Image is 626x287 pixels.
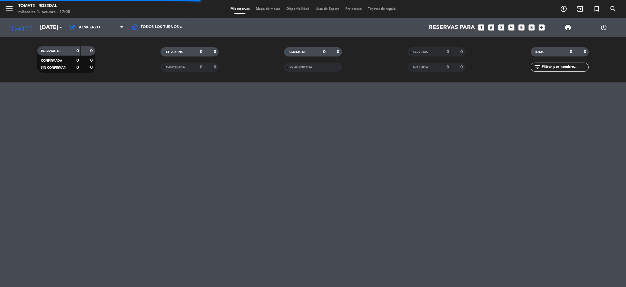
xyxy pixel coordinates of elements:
span: Mis reservas [227,7,253,11]
i: looks_3 [497,24,505,31]
span: NO SHOW [413,66,429,69]
strong: 0 [76,65,79,70]
span: Tarjetas de regalo [365,7,399,11]
i: turned_in_not [593,5,600,13]
strong: 0 [337,50,341,54]
strong: 0 [323,50,326,54]
i: arrow_drop_down [57,24,64,31]
i: looks_5 [517,24,525,31]
span: Pre-acceso [342,7,365,11]
div: Tomate - Rosedal [18,3,70,9]
strong: 0 [76,49,79,53]
strong: 0 [584,50,587,54]
i: add_circle_outline [560,5,567,13]
span: print [564,24,572,31]
span: TOTAL [534,51,544,54]
span: SERVIDAS [413,51,428,54]
strong: 0 [460,50,464,54]
div: LOG OUT [586,18,621,37]
input: Filtrar por nombre... [541,64,588,71]
i: power_settings_new [600,24,607,31]
span: Disponibilidad [283,7,312,11]
span: RESERVADAS [41,50,61,53]
i: looks_two [487,24,495,31]
span: Reservas para [429,24,475,31]
strong: 0 [200,65,202,69]
span: Almuerzo [79,25,100,30]
span: CANCELADA [166,66,185,69]
span: CHECK INS [166,51,183,54]
i: add_box [538,24,546,31]
span: RE AGENDADA [289,66,312,69]
span: Lista de Espera [312,7,342,11]
strong: 0 [200,50,202,54]
strong: 0 [214,65,217,69]
div: miércoles 1. octubre - 17:00 [18,9,70,15]
i: looks_one [477,24,485,31]
button: menu [5,4,14,15]
span: SENTADAS [289,51,306,54]
strong: 0 [447,50,449,54]
strong: 0 [447,65,449,69]
i: search [609,5,617,13]
i: looks_6 [528,24,536,31]
i: looks_4 [507,24,515,31]
i: filter_list [534,64,541,71]
strong: 0 [90,49,94,53]
span: Mapa de mesas [253,7,283,11]
strong: 0 [570,50,572,54]
span: SIN CONFIRMAR [41,66,65,69]
i: menu [5,4,14,13]
strong: 0 [76,58,79,63]
strong: 0 [90,65,94,70]
span: CONFIRMADA [41,59,62,62]
strong: 0 [90,58,94,63]
i: [DATE] [5,21,37,34]
strong: 0 [214,50,217,54]
i: exit_to_app [576,5,584,13]
strong: 0 [460,65,464,69]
